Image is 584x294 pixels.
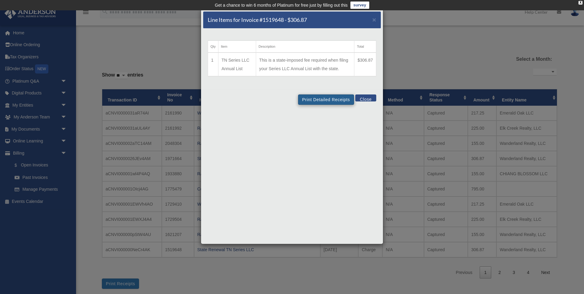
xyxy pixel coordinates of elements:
th: Qty [208,41,218,53]
div: Get a chance to win 6 months of Platinum for free just by filling out this [215,2,348,9]
th: Total [354,41,376,53]
button: Close [355,94,376,101]
td: This is a state-imposed fee required when filing your Series LLC Annual List with the state. [256,53,354,76]
h5: Line Items for Invoice #1519648 - $306.87 [208,16,307,24]
td: 1 [208,53,218,76]
th: Item [218,41,256,53]
div: close [579,1,582,5]
span: × [372,16,376,23]
th: Description [256,41,354,53]
button: Print Detailed Receipts [298,94,354,105]
td: $306.87 [354,53,376,76]
button: Close [372,16,376,23]
td: TN Series LLC Annual List [218,53,256,76]
a: survey [350,2,369,9]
